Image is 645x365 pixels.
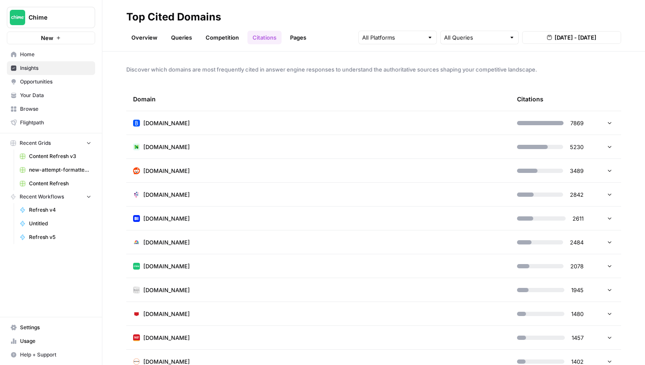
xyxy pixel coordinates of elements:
a: Home [7,48,95,61]
a: Untitled [16,217,95,230]
a: Content Refresh v3 [16,149,95,163]
span: Refresh v4 [29,206,91,214]
span: Home [20,51,91,58]
img: rq4vtqwp4by8jlbjda5wb6jo3jzb [133,287,140,293]
input: All Platforms [362,33,424,42]
span: Recent Workflows [20,193,64,201]
a: Flightpath [7,116,95,129]
input: All Queries [444,33,506,42]
span: Discover which domains are most frequently cited in answer engine responses to understand the aut... [126,65,621,74]
span: 2078 [570,262,584,270]
img: bqgl29juvk0uu3qq1uv3evh0wlvg [133,358,140,365]
span: Content Refresh v3 [29,152,91,160]
div: Top Cited Domains [126,10,221,24]
a: Refresh v5 [16,230,95,244]
span: New [41,34,53,42]
span: [DOMAIN_NAME] [143,262,190,270]
span: [DOMAIN_NAME] [143,119,190,127]
span: Your Data [20,92,91,99]
img: m2cl2pnoess66jx31edqk0jfpcfn [133,167,140,174]
span: [DATE] - [DATE] [555,33,596,42]
span: Refresh v5 [29,233,91,241]
span: Recent Grids [20,139,51,147]
span: [DOMAIN_NAME] [143,333,190,342]
button: Help + Support [7,348,95,362]
span: Untitled [29,220,91,227]
span: 1945 [571,286,584,294]
span: new-attempt-formatted.csv [29,166,91,174]
span: [DOMAIN_NAME] [143,143,190,151]
div: Domain [133,87,503,111]
button: Recent Grids [7,137,95,149]
a: Queries [166,31,197,44]
span: Insights [20,64,91,72]
span: 1457 [572,333,584,342]
span: [DOMAIN_NAME] [143,238,190,247]
button: Workspace: Chime [7,7,95,28]
a: Browse [7,102,95,116]
a: Competition [200,31,244,44]
a: Citations [247,31,282,44]
span: Chime [29,13,80,22]
span: Help + Support [20,351,91,359]
span: [DOMAIN_NAME] [143,310,190,318]
img: bin8j408w179rxb2id436s8cecsb [133,144,140,150]
a: Insights [7,61,95,75]
button: [DATE] - [DATE] [522,31,621,44]
img: cwd2k57bjilwif95xvon178b4aaq [133,215,140,222]
span: Content Refresh [29,180,91,187]
span: 2611 [572,214,584,223]
span: 3489 [570,167,584,175]
span: 7869 [570,119,584,127]
span: [DOMAIN_NAME] [143,190,190,199]
a: Opportunities [7,75,95,89]
a: Usage [7,334,95,348]
span: [DOMAIN_NAME] [143,214,190,223]
img: t4qlrn1ws78d4svsck4q3ab86f5v [133,191,140,198]
img: inc7m99b55obz5ituue4akc4fj9q [133,239,140,246]
span: Settings [20,324,91,331]
button: Recent Workflows [7,190,95,203]
span: 5230 [570,143,584,151]
a: Content Refresh [16,177,95,190]
a: Pages [285,31,311,44]
div: Citations [517,87,543,111]
img: kzgs338f5qbuvklxi3pwd79558g6 [133,334,140,341]
a: new-attempt-formatted.csv [16,163,95,177]
span: Flightpath [20,119,91,126]
button: New [7,32,95,44]
span: Opportunities [20,78,91,86]
span: 2484 [570,238,584,247]
span: 2842 [570,190,584,199]
span: 1480 [571,310,584,318]
img: 68ed4u53o5vctf7ri5owdoojoimp [133,310,140,317]
a: Settings [7,321,95,334]
a: Overview [126,31,163,44]
img: 9gbxh0fhzhfc7kjlbmpm74l6o7k7 [133,120,140,126]
img: Chime Logo [10,10,25,25]
span: Browse [20,105,91,113]
span: [DOMAIN_NAME] [143,286,190,294]
span: Usage [20,337,91,345]
img: mhv33baw7plipcpp00rsngv1nu95 [133,263,140,270]
span: [DOMAIN_NAME] [143,167,190,175]
a: Refresh v4 [16,203,95,217]
a: Your Data [7,89,95,102]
